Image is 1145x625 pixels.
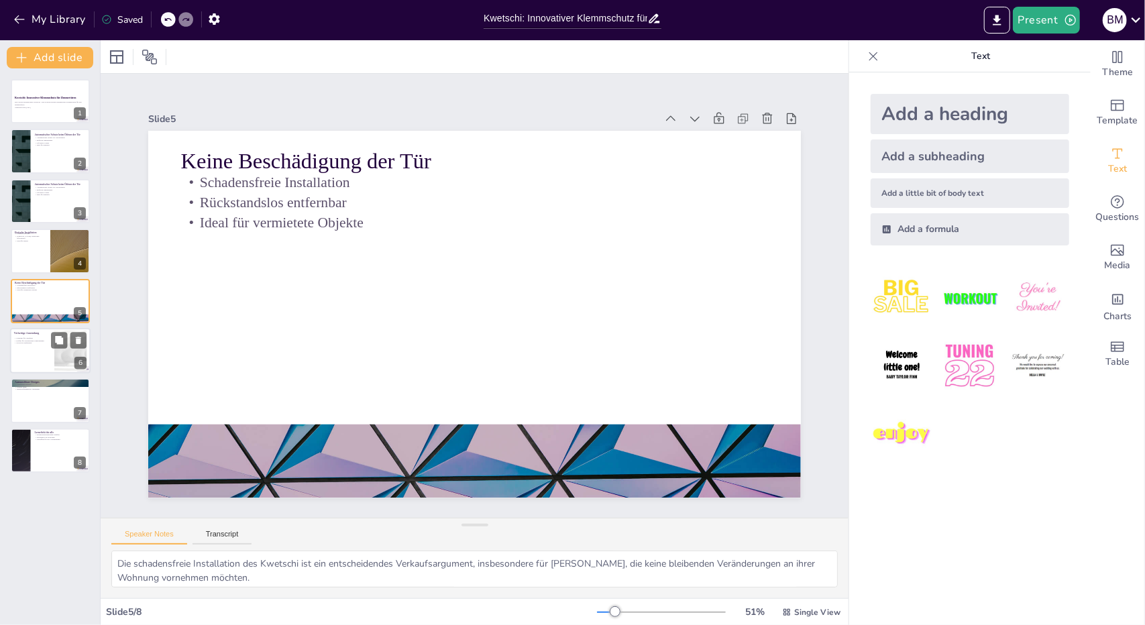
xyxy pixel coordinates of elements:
span: Media [1105,258,1131,273]
textarea: Die schadensfreie Installation des Kwetschi ist ein entscheidendes Verkaufsargument, insbesondere... [111,551,838,587]
p: Wertvolle Ergänzung [14,342,50,345]
div: Add text boxes [1091,137,1144,185]
button: Duplicate Slide [51,332,67,348]
p: Rückstandslos entfernbar [15,286,86,289]
button: Transcript [193,530,252,545]
p: Schadensfreie Installation [15,284,86,286]
p: Schnelle Montage [15,233,46,235]
div: 3 [74,207,86,219]
p: Automatischer Schutz vor Verletzungen [34,186,86,189]
p: Ideal für Familien [34,194,86,196]
span: Template [1097,113,1138,128]
input: Insert title [484,9,647,28]
div: 6 [10,328,91,374]
span: Table [1105,355,1130,370]
div: Add a table [1091,330,1144,378]
div: Add a little bit of body text [871,178,1069,208]
img: 5.jpeg [938,335,1001,397]
p: Förderung von Sicherheit [34,436,86,439]
p: Einfache Handhabung [34,139,86,141]
button: Add slide [7,47,93,68]
p: Keine Beschädigung der Tür [15,280,86,284]
div: Add ready made slides [1091,89,1144,137]
p: Geeignet für Glastüren [14,337,50,339]
p: Rückstandslos entfernbar [181,192,769,213]
div: 6 [74,357,87,369]
button: Delete Slide [70,332,87,348]
p: Sofortiger Schutz [34,191,86,194]
span: Theme [1102,65,1133,80]
p: Ideal für vermietete Objekte [181,213,769,233]
span: Charts [1103,309,1132,324]
p: Austauschbare Designs [15,380,86,384]
p: Schadensfreie Installation [181,172,769,192]
p: Lerneffekt für alle [34,430,86,434]
p: Perfekt für verschiedene Umgebungen [14,339,50,342]
div: Add a formula [871,213,1069,245]
img: 4.jpeg [871,335,933,397]
p: [PERSON_NAME] Werkzeuge erforderlich [15,235,46,239]
p: Generated with [URL] [15,106,86,109]
p: Ideal für Familien [34,144,86,146]
div: 4 [11,229,90,273]
div: 3 [11,179,90,223]
button: My Library [10,9,91,30]
p: Ideal für vermietete Objekte [15,288,86,291]
button: Export to PowerPoint [984,7,1010,34]
img: 2.jpeg [938,267,1001,329]
p: Vielseitige Anwendung [14,331,50,335]
p: Sofortiger Schutz [34,141,86,144]
div: 1 [74,107,86,119]
div: Add images, graphics, shapes or video [1091,233,1144,282]
img: 6.jpeg [1007,335,1069,397]
span: Position [142,49,158,65]
div: Saved [101,13,143,26]
img: 1.jpeg [871,267,933,329]
p: Automatischer Schutz beim Öffnen der Tür [34,182,86,186]
div: Change the overall theme [1091,40,1144,89]
p: Der clevere Klemmschutz Kwetschi - Der weltweit einzige automatische Klemmschutz für alle Zimmert... [15,101,86,106]
div: Layout [106,46,127,68]
div: 7 [11,378,90,422]
button: Speaker Notes [111,530,187,545]
div: 1 [11,79,90,123]
p: Benutzerfreundliche Anpassung [15,388,86,391]
p: Ideal für Mieter [15,240,46,243]
div: 7 [74,407,86,419]
div: Add a heading [871,94,1069,134]
div: 8 [74,457,86,469]
div: Get real-time input from your audience [1091,185,1144,233]
p: Text [884,40,1077,72]
button: Present [1013,7,1080,34]
p: Einfache Installation [15,231,46,235]
p: Sicherheitsbewusstsein schärfen [34,433,86,436]
button: B M [1103,7,1127,34]
p: Lerneffekt für alle Altersgruppen [34,438,86,441]
div: 4 [74,258,86,270]
div: 8 [11,429,90,473]
span: Text [1108,162,1127,176]
img: 7.jpeg [871,403,933,465]
p: Frische Optik [15,386,86,388]
div: 51 % [739,606,771,618]
p: Anpassbare Designs [15,384,86,386]
div: Add charts and graphs [1091,282,1144,330]
div: 5 [11,279,90,323]
strong: Kwetschi: Innovativer Klemmschutz für Zimmertüren [15,97,76,99]
div: 2 [11,129,90,173]
img: 3.jpeg [1007,267,1069,329]
span: Questions [1096,210,1140,225]
p: Einfache Handhabung [34,188,86,191]
p: Keine Beschädigung der Tür [181,146,769,176]
div: 5 [74,307,86,319]
div: Slide 5 / 8 [106,606,597,618]
p: Automatischer Schutz vor Verletzungen [34,136,86,139]
div: B M [1103,8,1127,32]
div: Slide 5 [148,113,656,125]
div: 2 [74,158,86,170]
div: Add a subheading [871,139,1069,173]
span: Single View [794,607,840,618]
p: Automatischer Schutz beim Öffnen der Tür [34,132,86,136]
